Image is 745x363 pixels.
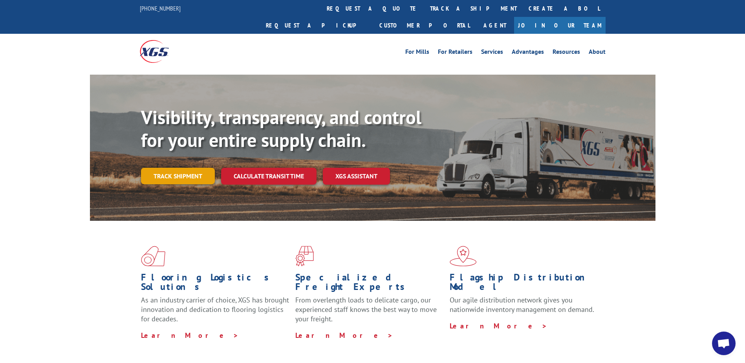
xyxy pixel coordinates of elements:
a: Resources [553,49,580,57]
h1: Specialized Freight Experts [295,273,444,295]
a: Learn More > [141,331,239,340]
span: Our agile distribution network gives you nationwide inventory management on demand. [450,295,594,314]
a: Services [481,49,503,57]
a: Request a pickup [260,17,373,34]
img: xgs-icon-flagship-distribution-model-red [450,246,477,266]
a: Learn More > [295,331,393,340]
p: From overlength loads to delicate cargo, our experienced staff knows the best way to move your fr... [295,295,444,330]
a: About [589,49,606,57]
a: Join Our Team [514,17,606,34]
img: xgs-icon-total-supply-chain-intelligence-red [141,246,165,266]
img: xgs-icon-focused-on-flooring-red [295,246,314,266]
a: [PHONE_NUMBER] [140,4,181,12]
a: XGS ASSISTANT [323,168,390,185]
h1: Flagship Distribution Model [450,273,598,295]
a: Learn More > [450,321,547,330]
a: Track shipment [141,168,215,184]
span: As an industry carrier of choice, XGS has brought innovation and dedication to flooring logistics... [141,295,289,323]
b: Visibility, transparency, and control for your entire supply chain. [141,105,421,152]
a: Agent [476,17,514,34]
div: Open chat [712,332,736,355]
a: For Retailers [438,49,472,57]
a: Calculate transit time [221,168,317,185]
a: Advantages [512,49,544,57]
a: For Mills [405,49,429,57]
h1: Flooring Logistics Solutions [141,273,289,295]
a: Customer Portal [373,17,476,34]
